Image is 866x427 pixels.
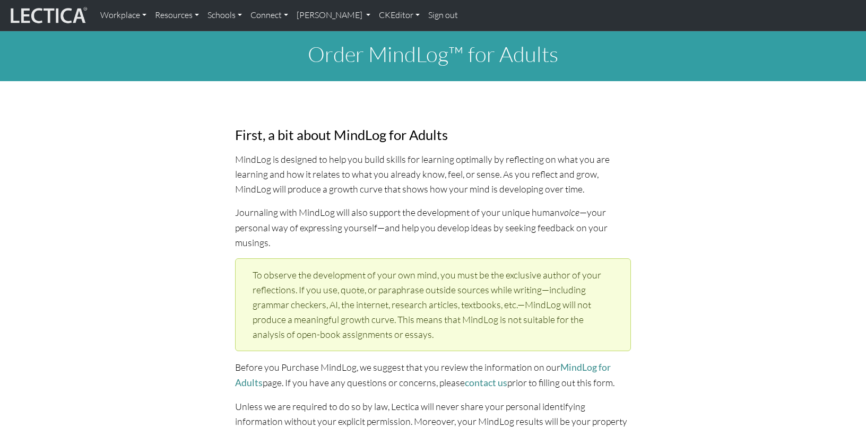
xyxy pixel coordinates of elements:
[235,205,631,249] p: Journaling with MindLog will also support the development of your unique human —your personal way...
[424,4,462,27] a: Sign out
[560,206,579,218] em: voice
[203,4,246,27] a: Schools
[8,5,88,25] img: lecticalive
[151,4,203,27] a: Resources
[235,127,631,143] h3: First, a bit about MindLog for Adults
[465,377,507,388] a: contact us
[246,4,292,27] a: Connect
[292,4,375,27] a: [PERSON_NAME]
[375,4,424,27] a: CKEditor
[235,258,631,351] div: To observe the development of your own mind, you must be the exclusive author of your reflections...
[235,360,631,390] p: Before you Purchase MindLog, we suggest that you review the information on our page. If you have ...
[235,152,631,196] p: MindLog is designed to help you build skills for learning optimally by reflecting on what you are...
[96,4,151,27] a: Workplace
[235,362,611,388] a: MindLog for Adults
